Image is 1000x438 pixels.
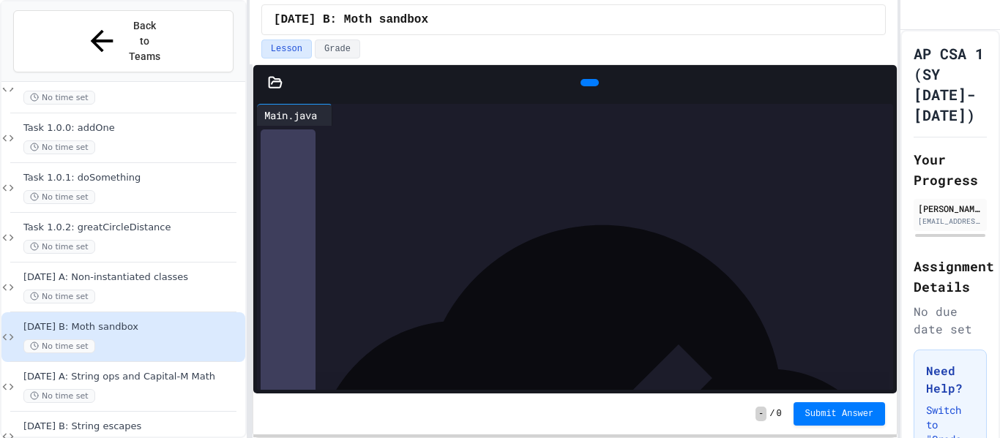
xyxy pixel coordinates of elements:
div: [EMAIL_ADDRESS][DOMAIN_NAME] [918,216,982,227]
span: [DATE] B: String escapes [23,420,242,433]
h2: Your Progress [914,149,987,190]
span: Task 1.0.0: addOne [23,122,242,135]
span: Task 1.0.2: greatCircleDistance [23,222,242,234]
span: No time set [23,91,95,105]
span: No time set [23,240,95,254]
span: 0 [776,408,781,420]
span: [DATE] A: String ops and Capital-M Math [23,371,242,383]
h3: Need Help? [926,362,974,397]
span: No time set [23,339,95,353]
div: Main.java [257,107,324,123]
button: Back to Teams [13,10,234,72]
span: No time set [23,190,95,204]
div: No due date set [914,303,987,338]
span: Task 1.0.1: doSomething [23,172,242,184]
h2: Assignment Details [914,256,987,297]
span: [DATE] A: Non-instantiated classes [23,271,242,284]
span: Back to Teams [127,18,162,64]
span: No time set [23,389,95,403]
span: - [755,407,766,421]
div: [PERSON_NAME] [918,202,982,215]
span: No time set [23,140,95,154]
span: No time set [23,290,95,303]
div: Main.java [257,104,332,126]
span: 26 Sep B: Moth sandbox [274,11,428,29]
span: Submit Answer [805,408,874,420]
span: / [769,408,775,420]
button: Lesson [261,39,312,58]
button: Grade [315,39,360,58]
h1: AP CSA 1 (SY [DATE]-[DATE]) [914,43,987,125]
button: Submit Answer [794,402,886,426]
span: [DATE] B: Moth sandbox [23,321,242,333]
